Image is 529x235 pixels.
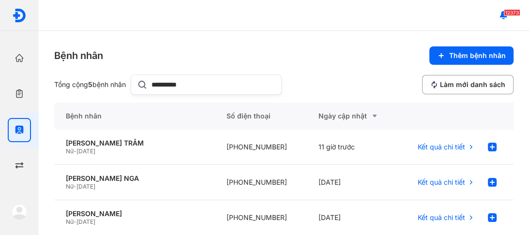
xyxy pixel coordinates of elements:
div: Số điện thoại [215,103,307,130]
img: logo [12,8,27,23]
div: [PHONE_NUMBER] [215,165,307,200]
div: [PHONE_NUMBER] [215,130,307,165]
span: - [74,183,76,190]
span: 12373 [504,9,520,16]
div: [PERSON_NAME] [66,209,203,218]
span: [DATE] [76,183,95,190]
span: - [74,147,76,155]
div: [PERSON_NAME] TRÂM [66,139,203,147]
span: 5 [88,80,92,88]
span: Kết quả chi tiết [418,213,465,222]
button: Thêm bệnh nhân [429,46,514,65]
div: Bệnh nhân [54,49,103,62]
span: Nữ [66,147,74,155]
span: Kết quả chi tiết [418,178,465,187]
div: 11 giờ trước [307,130,399,165]
div: Bệnh nhân [54,103,215,130]
span: [DATE] [76,218,95,225]
button: Làm mới danh sách [422,75,514,94]
div: Ngày cập nhật [318,110,387,122]
span: - [74,218,76,225]
img: logo [12,204,27,220]
span: Làm mới danh sách [440,80,505,89]
div: [PERSON_NAME] NGA [66,174,203,183]
div: Tổng cộng bệnh nhân [54,80,127,89]
span: Nữ [66,218,74,225]
div: [DATE] [307,165,399,200]
span: Thêm bệnh nhân [449,51,506,60]
span: Kết quả chi tiết [418,143,465,151]
span: Nữ [66,183,74,190]
span: [DATE] [76,147,95,155]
